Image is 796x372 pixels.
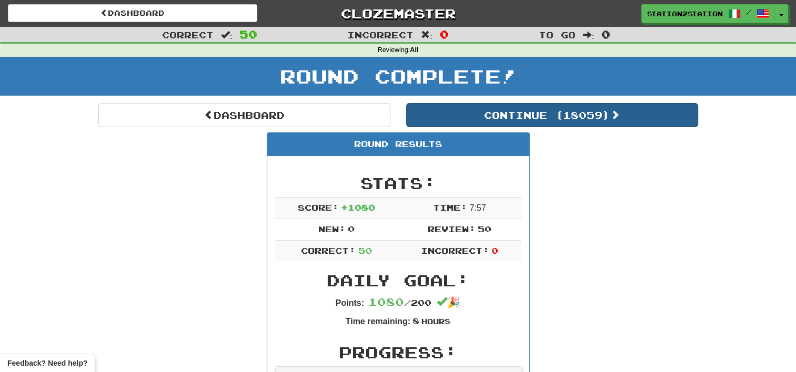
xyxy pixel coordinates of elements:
span: : [583,30,595,39]
strong: Time remaining: [346,317,410,326]
span: : [421,30,432,39]
h2: Stats: [275,174,521,192]
span: 7 : 57 [470,203,486,212]
span: 1080 [368,295,404,308]
span: 0 [601,28,610,40]
span: + 1080 [341,202,375,212]
strong: Points: [336,298,364,307]
button: Continue (18059) [406,103,698,127]
small: Hours [421,317,450,326]
span: To go [539,29,576,40]
a: Dashboard [98,103,390,127]
span: Incorrect: [421,245,489,255]
h2: Daily Goal: [275,272,521,289]
span: Correct: [301,245,356,255]
a: Clozemaster [273,4,522,23]
span: : [221,30,233,39]
a: Station2Station / [641,4,775,23]
span: 50 [358,245,372,255]
span: 8 [412,316,419,326]
a: Dashboard [8,4,257,22]
span: 50 [239,28,257,40]
span: Time: [433,202,467,212]
span: 🎉 [437,296,460,308]
span: 0 [348,224,355,234]
span: 0 [491,245,498,255]
span: Score: [298,202,339,212]
h2: Progress: [275,344,521,361]
div: Round Results [267,133,529,156]
span: Incorrect [347,29,414,40]
span: / 200 [368,297,431,307]
span: 0 [440,28,449,40]
span: Station2Station [647,9,723,18]
strong: All [410,46,418,54]
span: Open feedback widget [7,358,87,368]
span: 50 [478,224,491,234]
span: Review: [428,224,476,234]
span: New: [318,224,346,234]
span: / [746,8,751,16]
h1: Round Complete! [4,66,792,87]
span: Correct [162,29,214,40]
